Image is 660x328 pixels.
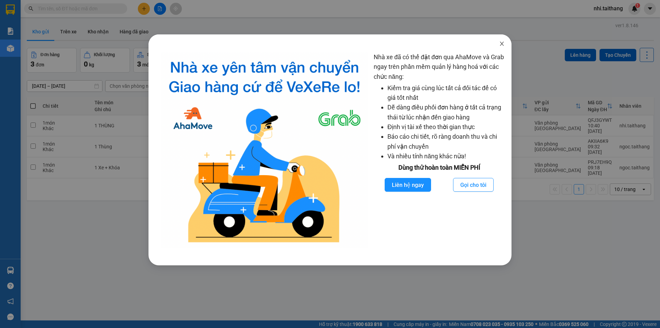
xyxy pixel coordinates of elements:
[161,52,368,248] img: logo
[387,83,505,103] li: Kiểm tra giá cùng lúc tất cả đối tác để có giá tốt nhất
[392,181,424,189] span: Liên hệ ngay
[374,163,505,172] div: Dùng thử hoàn toàn MIỄN PHÍ
[453,178,494,192] button: Gọi cho tôi
[385,178,431,192] button: Liên hệ ngay
[387,132,505,151] li: Báo cáo chi tiết, rõ ràng doanh thu và chi phí vận chuyển
[492,34,511,54] button: Close
[387,151,505,161] li: Và nhiều tính năng khác nữa!
[460,181,486,189] span: Gọi cho tôi
[499,41,505,46] span: close
[374,52,505,248] div: Nhà xe đã có thể đặt đơn qua AhaMove và Grab ngay trên phần mềm quản lý hàng hoá với các chức năng:
[387,103,505,122] li: Dễ dàng điều phối đơn hàng ở tất cả trạng thái từ lúc nhận đến giao hàng
[387,122,505,132] li: Định vị tài xế theo thời gian thực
